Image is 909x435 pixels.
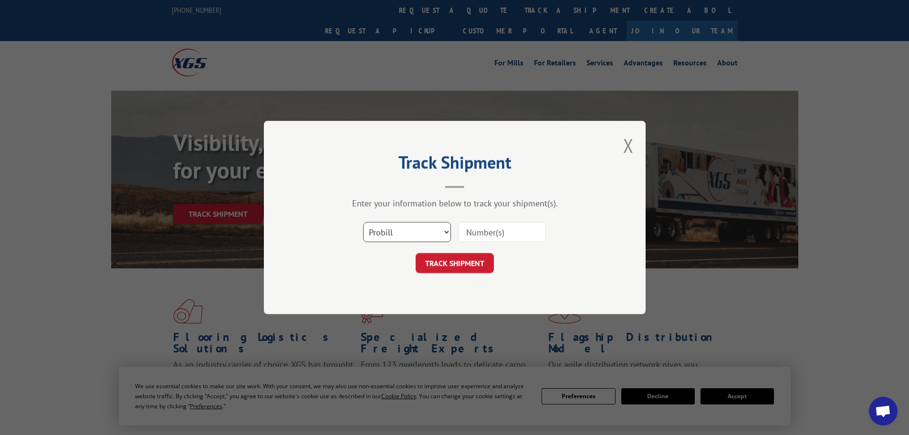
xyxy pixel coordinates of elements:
[312,198,598,209] div: Enter your information below to track your shipment(s).
[623,133,634,158] button: Close modal
[869,397,898,425] a: Open chat
[458,222,546,242] input: Number(s)
[416,253,494,273] button: TRACK SHIPMENT
[312,156,598,174] h2: Track Shipment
